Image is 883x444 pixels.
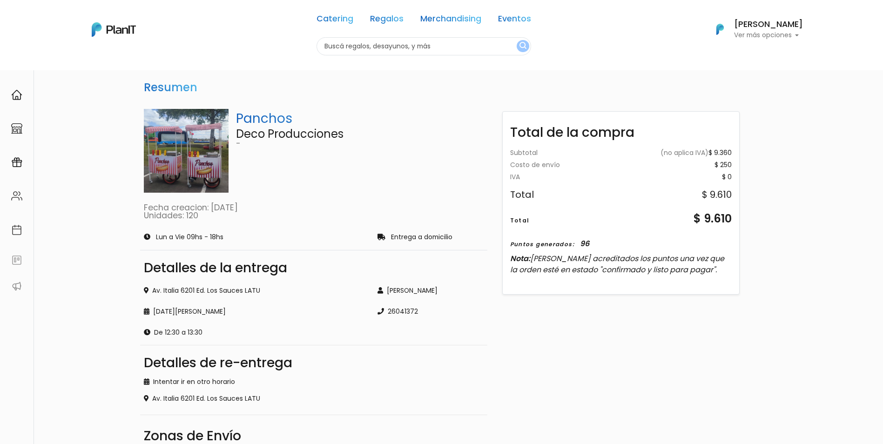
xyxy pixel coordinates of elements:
img: calendar-87d922413cdce8b2cf7b7f5f62616a5cf9e4887200fb71536465627b3292af00.svg [11,224,22,235]
img: partners-52edf745621dab592f3b2c58e3bca9d71375a7ef29c3b500c9f145b62cc070d4.svg [11,281,22,292]
div: 96 [580,238,589,249]
div: Costo de envío [510,161,560,168]
a: Catering [317,15,353,26]
div: $ 9.610 [694,210,732,227]
p: - [236,140,484,148]
div: IVA [510,174,520,180]
p: Lun a Vie 09hs - 18hs [156,234,223,241]
p: Deco Producciones [236,128,484,140]
div: $ 9.360 [661,150,732,156]
button: PlanIt Logo [PERSON_NAME] Ver más opciones [704,17,803,41]
div: $ 250 [714,161,732,168]
p: Fecha creacion: [DATE] [144,204,484,212]
a: Eventos [498,15,531,26]
div: Total [510,189,534,199]
div: Av. Italia 6201 Ed. Los Sauces LATU [144,286,367,296]
span: (no aplica IVA) [661,148,708,157]
img: PlanIt Logo [710,19,730,40]
div: $ 9.610 [702,189,732,199]
img: PlanIt Logo [92,22,136,37]
h6: [PERSON_NAME] [734,20,803,29]
img: marketplace-4ceaa7011d94191e9ded77b95e3339b90024bf715f7c57f8cf31f2d8c509eaba.svg [11,123,22,134]
div: 26041372 [377,307,483,316]
div: Total [510,216,530,224]
div: [PERSON_NAME] [377,286,483,296]
a: Regalos [370,15,404,26]
a: Merchandising [420,15,481,26]
img: people-662611757002400ad9ed0e3c099ab2801c6687ba6c219adb57efc949bc21e19d.svg [11,190,22,202]
img: search_button-432b6d5273f82d61273b3651a40e1bd1b912527efae98b1b7a1b2c0702e16a8d.svg [519,42,526,51]
div: Total de la compra [503,115,739,142]
h3: Resumen [140,77,201,98]
div: Intentar ir en otro horario [144,377,484,387]
div: $ 0 [722,174,732,180]
span: [PERSON_NAME] acreditados los puntos una vez que la orden esté en estado "confirmado y listo para... [510,253,724,275]
img: campaigns-02234683943229c281be62815700db0a1741e53638e28bf9629b52c665b00959.svg [11,157,22,168]
p: Entrega a domicilio [391,234,452,241]
div: Puntos generados: [510,240,574,248]
p: Nota: [510,253,732,275]
p: Panchos [236,109,484,128]
div: Detalles de la entrega [144,262,484,275]
img: feedback-78b5a0c8f98aac82b08bfc38622c3050aee476f2c9584af64705fc4e61158814.svg [11,255,22,266]
img: home-e721727adea9d79c4d83392d1f703f7f8bce08238fde08b1acbfd93340b81755.svg [11,89,22,101]
input: Buscá regalos, desayunos, y más [317,37,531,55]
a: Unidades: 120 [144,210,198,221]
div: Subtotal [510,150,538,156]
div: [DATE][PERSON_NAME] [144,307,367,316]
div: Av. Italia 6201 Ed. Los Sauces LATU [144,394,484,404]
p: Ver más opciones [734,32,803,39]
div: Detalles de re-entrega [144,357,484,370]
div: De 12:30 a 13:30 [144,328,367,337]
img: Captura_de_pantalla_2025-05-05_113950.png [144,109,229,193]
